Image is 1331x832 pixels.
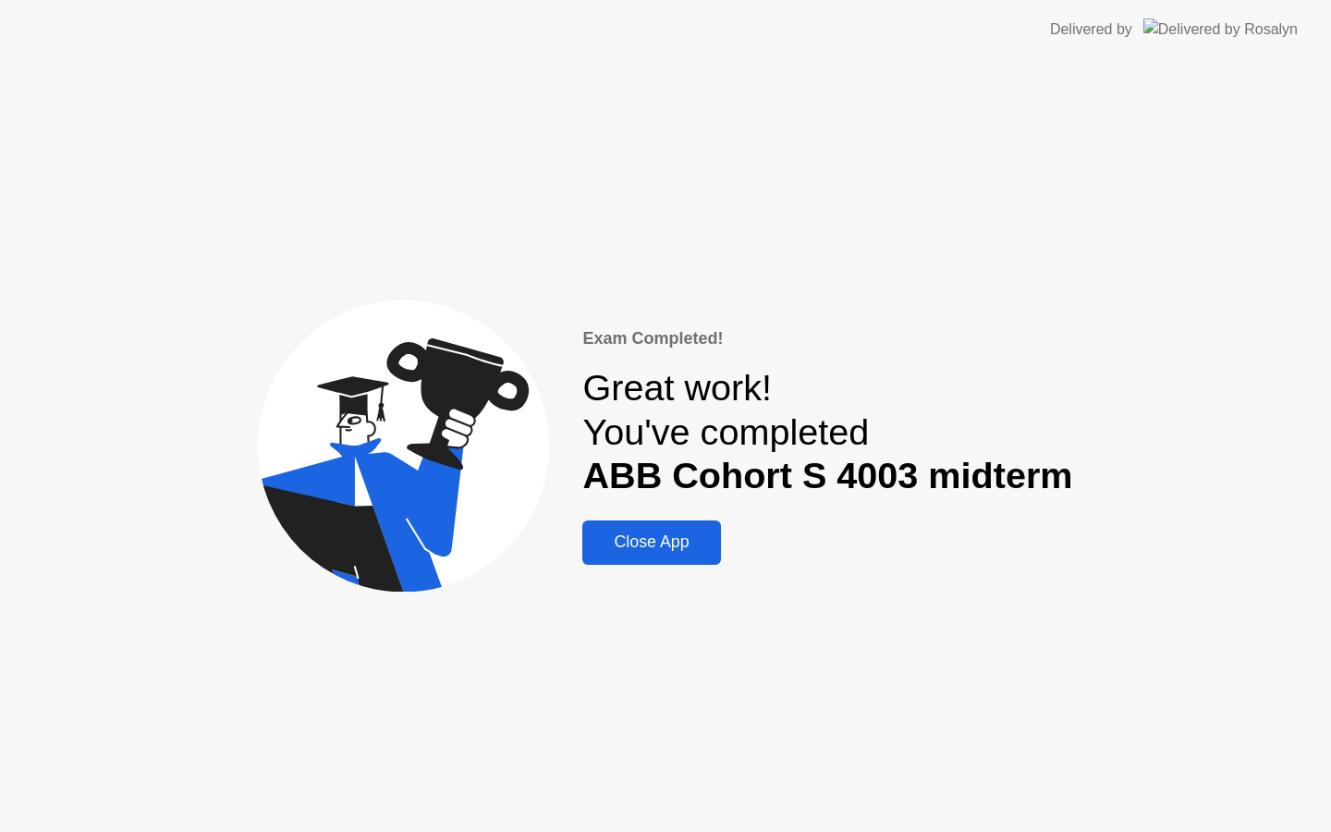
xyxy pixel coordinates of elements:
[582,366,1072,498] div: Great work! You've completed
[582,520,720,565] button: Close App
[1050,18,1132,41] div: Delivered by
[588,532,714,552] div: Close App
[582,326,1072,351] div: Exam Completed!
[582,455,1072,496] b: ABB Cohort S 4003 midterm
[1143,18,1298,40] img: Delivered by Rosalyn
